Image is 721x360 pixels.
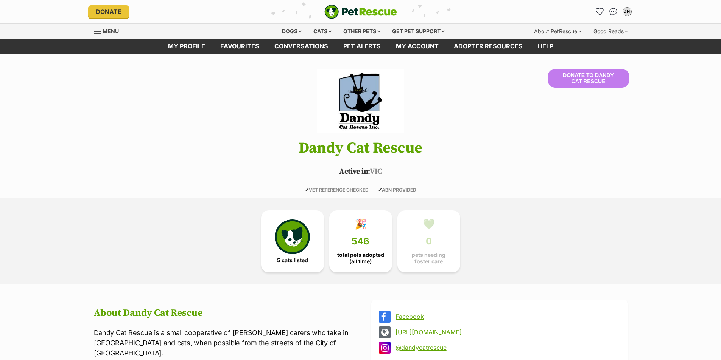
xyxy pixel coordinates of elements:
div: Get pet support [387,24,450,39]
div: Dogs [277,24,307,39]
a: Facebook [396,313,617,320]
a: 5 cats listed [261,210,324,272]
span: 0 [426,236,432,247]
span: pets needing foster care [404,252,454,264]
a: Adopter resources [446,39,530,54]
div: JH [623,8,631,15]
a: conversations [267,39,336,54]
span: Active in: [339,167,370,176]
div: About PetRescue [529,24,587,39]
div: 💚 [423,218,435,230]
span: total pets adopted (all time) [336,252,386,264]
a: My account [388,39,446,54]
p: Dandy Cat Rescue is a small cooperative of [PERSON_NAME] carers who take in [GEOGRAPHIC_DATA] and... [94,328,350,358]
p: VIC [83,166,639,178]
a: @dandycatrescue [396,344,617,351]
img: logo-e224e6f780fb5917bec1dbf3a21bbac754714ae5b6737aabdf751b685950b380.svg [324,5,397,19]
div: Cats [308,24,337,39]
a: Favourites [213,39,267,54]
img: Dandy Cat Rescue [317,69,403,133]
a: Menu [94,24,124,37]
a: 🎉 546 total pets adopted (all time) [329,210,392,272]
a: Help [530,39,561,54]
a: [URL][DOMAIN_NAME] [396,329,617,335]
div: Good Reads [588,24,633,39]
h1: Dandy Cat Rescue [83,140,639,156]
icon: ✔ [305,187,309,193]
a: Pet alerts [336,39,388,54]
button: My account [621,6,633,18]
div: Other pets [338,24,386,39]
icon: ✔ [378,187,382,193]
img: chat-41dd97257d64d25036548639549fe6c8038ab92f7586957e7f3b1b290dea8141.svg [609,8,617,15]
span: 5 cats listed [277,257,308,263]
a: PetRescue [324,5,397,19]
div: 🎉 [355,218,367,230]
h2: About Dandy Cat Rescue [94,307,350,319]
a: 💚 0 pets needing foster care [397,210,460,272]
span: 546 [352,236,369,247]
a: Donate [88,5,129,18]
a: My profile [160,39,213,54]
a: Conversations [607,6,620,18]
span: ABN PROVIDED [378,187,416,193]
ul: Account quick links [594,6,633,18]
button: Donate to Dandy Cat Rescue [548,69,629,88]
span: Menu [103,28,119,34]
span: VET REFERENCE CHECKED [305,187,369,193]
img: cat-icon-068c71abf8fe30c970a85cd354bc8e23425d12f6e8612795f06af48be43a487a.svg [275,219,310,254]
a: Favourites [594,6,606,18]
